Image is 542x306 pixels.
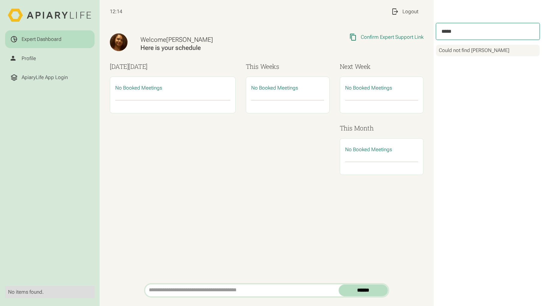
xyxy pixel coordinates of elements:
a: ApiaryLife App Login [5,69,95,87]
h3: This Month [340,124,423,133]
h3: [DATE] [110,62,236,72]
a: Logout [386,3,423,21]
div: Welcome [140,36,281,44]
a: Profile [5,49,95,67]
div: Expert Dashboard [22,36,62,42]
h3: Next Week [340,62,423,72]
a: Expert Dashboard [5,30,95,48]
div: Could not find [PERSON_NAME] [436,45,539,56]
span: No Booked Meetings [345,85,392,91]
span: No Booked Meetings [345,146,392,152]
span: No Booked Meetings [115,85,162,91]
div: Here is your schedule [140,44,281,52]
div: Profile [22,55,36,62]
span: No Booked Meetings [251,85,298,91]
span: 12:14 [110,8,122,15]
span: [PERSON_NAME] [166,36,213,43]
div: Logout [402,8,418,15]
div: ApiaryLife App Login [22,74,68,81]
div: Confirm Expert Support Link [361,34,423,40]
div: No items found. [8,289,92,295]
span: [DATE] [128,62,147,71]
h3: This Weeks [246,62,330,72]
